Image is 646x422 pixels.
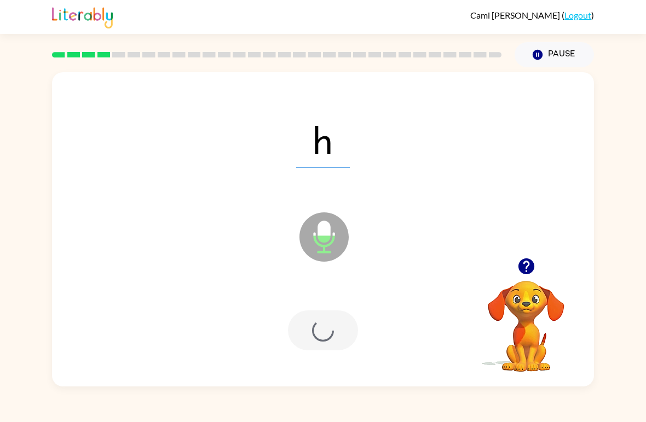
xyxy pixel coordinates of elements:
[471,264,581,373] video: Your browser must support playing .mp4 files to use Literably. Please try using another browser.
[52,4,113,28] img: Literably
[564,10,591,20] a: Logout
[515,42,594,67] button: Pause
[470,10,594,20] div: ( )
[296,111,350,168] span: h
[470,10,562,20] span: Cami [PERSON_NAME]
